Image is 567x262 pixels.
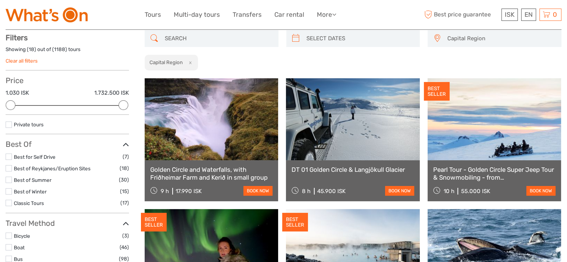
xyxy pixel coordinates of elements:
button: x [184,59,194,66]
div: 45.900 ISK [317,188,346,195]
label: 1188 [54,46,65,53]
a: Classic Tours [14,200,44,206]
a: book now [243,186,273,196]
img: What's On [6,7,88,22]
a: Golden Circle and Waterfalls, with Friðheimar Farm and Kerið in small group [150,166,273,181]
input: SELECT DATES [303,32,416,45]
input: SEARCH [162,32,275,45]
div: BEST SELLER [424,82,450,101]
a: book now [385,186,414,196]
span: (15) [120,187,129,196]
div: Showing ( ) out of ( ) tours [6,46,129,57]
a: More [317,9,336,20]
span: 0 [552,11,558,18]
div: BEST SELLER [282,213,308,231]
a: book now [526,186,555,196]
span: (3) [122,231,129,240]
span: (30) [119,176,129,184]
div: 17.990 ISK [176,188,202,195]
span: Best price guarantee [422,9,500,21]
label: 1.030 ISK [6,89,29,97]
span: (7) [123,152,129,161]
a: Bus [14,256,23,262]
a: Multi-day tours [174,9,220,20]
a: DT 01 Golden Circle & Langjökull Glacier [292,166,414,173]
span: 8 h [302,188,311,195]
label: 1.732.500 ISK [94,89,129,97]
button: Capital Region [444,32,558,45]
span: ISK [505,11,514,18]
strong: Filters [6,33,28,42]
div: BEST SELLER [141,213,167,231]
div: 55.000 ISK [461,188,490,195]
span: (46) [120,243,129,252]
a: Pearl Tour - Golden Circle Super Jeep Tour & Snowmobiling - from [GEOGRAPHIC_DATA] [433,166,555,181]
h3: Price [6,76,129,85]
a: Best of Winter [14,189,47,195]
span: (18) [120,164,129,173]
span: 9 h [161,188,169,195]
span: 10 h [443,188,454,195]
a: Bicycle [14,233,30,239]
div: EN [521,9,536,21]
a: Private tours [14,121,44,127]
label: 18 [29,46,34,53]
button: Open LiveChat chat widget [86,12,95,20]
a: Boat [14,244,25,250]
a: Best of Reykjanes/Eruption Sites [14,165,91,171]
a: Car rental [274,9,304,20]
a: Clear all filters [6,58,38,64]
p: We're away right now. Please check back later! [10,13,84,19]
h2: Capital Region [149,59,183,65]
a: Best of Summer [14,177,51,183]
a: Best for Self Drive [14,154,56,160]
a: Transfers [233,9,262,20]
span: (17) [120,199,129,207]
h3: Best Of [6,140,129,149]
h3: Travel Method [6,219,129,228]
a: Tours [145,9,161,20]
